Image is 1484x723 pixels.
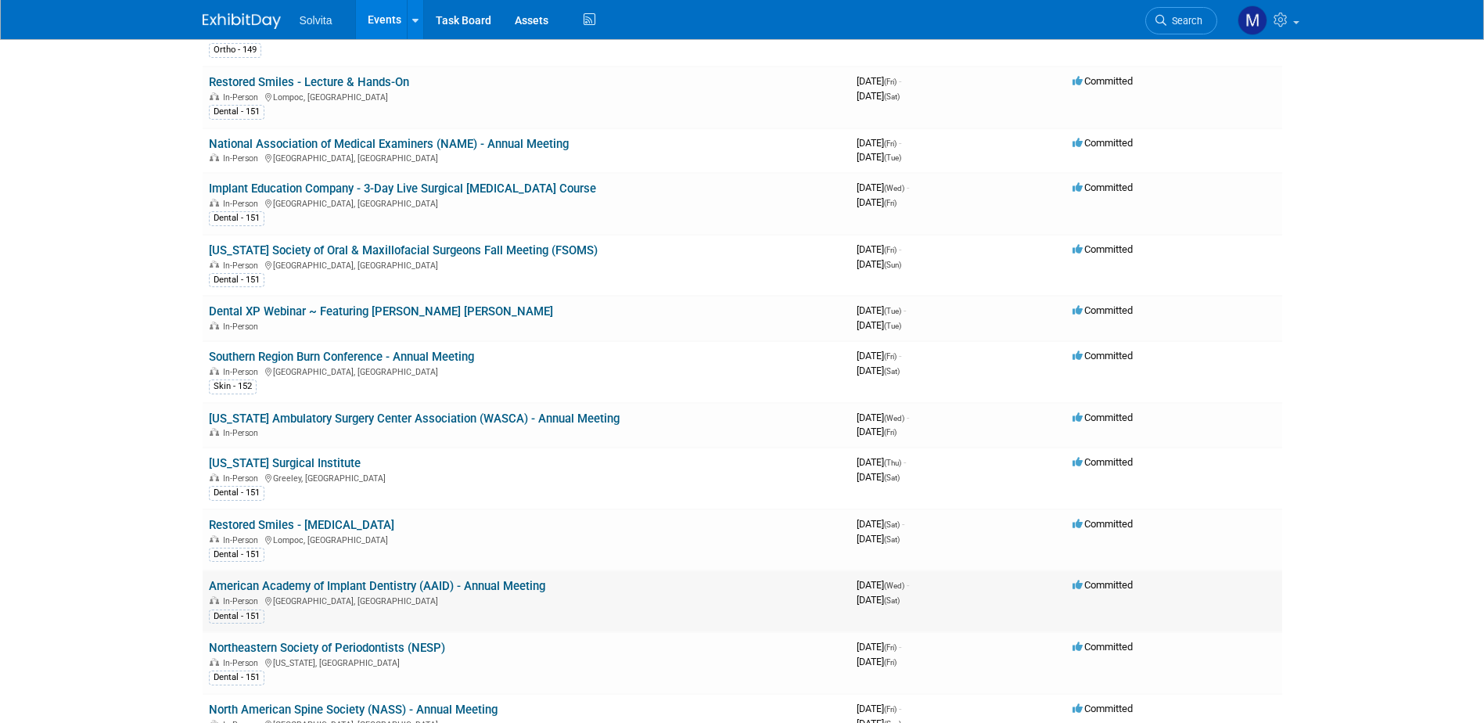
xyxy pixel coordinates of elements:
[209,579,545,593] a: American Academy of Implant Dentistry (AAID) - Annual Meeting
[904,304,906,316] span: -
[899,350,901,361] span: -
[210,428,219,436] img: In-Person Event
[209,548,264,562] div: Dental - 151
[210,92,219,100] img: In-Person Event
[210,367,219,375] img: In-Person Event
[857,518,904,530] span: [DATE]
[209,486,264,500] div: Dental - 151
[223,153,263,164] span: In-Person
[857,196,897,208] span: [DATE]
[902,518,904,530] span: -
[1073,412,1133,423] span: Committed
[899,137,901,149] span: -
[1073,641,1133,653] span: Committed
[857,151,901,163] span: [DATE]
[223,428,263,438] span: In-Person
[884,428,897,437] span: (Fri)
[884,199,897,207] span: (Fri)
[1073,243,1133,255] span: Committed
[857,350,901,361] span: [DATE]
[223,473,263,484] span: In-Person
[209,137,569,151] a: National Association of Medical Examiners (NAME) - Annual Meeting
[857,365,900,376] span: [DATE]
[209,533,844,545] div: Lompoc, [GEOGRAPHIC_DATA]
[857,412,909,423] span: [DATE]
[209,471,844,484] div: Greeley, [GEOGRAPHIC_DATA]
[1073,75,1133,87] span: Committed
[1145,7,1217,34] a: Search
[884,92,900,101] span: (Sat)
[899,243,901,255] span: -
[884,520,900,529] span: (Sat)
[884,246,897,254] span: (Fri)
[209,456,361,470] a: [US_STATE] Surgical Institute
[907,412,909,423] span: -
[1073,304,1133,316] span: Committed
[223,199,263,209] span: In-Person
[210,153,219,161] img: In-Person Event
[209,703,498,717] a: North American Spine Society (NASS) - Annual Meeting
[884,414,904,423] span: (Wed)
[907,579,909,591] span: -
[857,243,901,255] span: [DATE]
[209,182,596,196] a: Implant Education Company - 3-Day Live Surgical [MEDICAL_DATA] Course
[884,367,900,376] span: (Sat)
[223,535,263,545] span: In-Person
[1238,5,1267,35] img: Matthew Burns
[884,581,904,590] span: (Wed)
[209,90,844,103] div: Lompoc, [GEOGRAPHIC_DATA]
[209,196,844,209] div: [GEOGRAPHIC_DATA], [GEOGRAPHIC_DATA]
[203,13,281,29] img: ExhibitDay
[209,412,620,426] a: [US_STATE] Ambulatory Surgery Center Association (WASCA) - Annual Meeting
[1073,182,1133,193] span: Committed
[857,703,901,714] span: [DATE]
[884,705,897,714] span: (Fri)
[857,426,897,437] span: [DATE]
[884,658,897,667] span: (Fri)
[223,322,263,332] span: In-Person
[899,703,901,714] span: -
[857,182,909,193] span: [DATE]
[210,261,219,268] img: In-Person Event
[884,77,897,86] span: (Fri)
[209,350,474,364] a: Southern Region Burn Conference - Annual Meeting
[884,153,901,162] span: (Tue)
[884,643,897,652] span: (Fri)
[210,535,219,543] img: In-Person Event
[210,322,219,329] img: In-Person Event
[209,594,844,606] div: [GEOGRAPHIC_DATA], [GEOGRAPHIC_DATA]
[209,641,445,655] a: Northeastern Society of Periodontists (NESP)
[857,456,906,468] span: [DATE]
[1166,15,1202,27] span: Search
[209,610,264,624] div: Dental - 151
[857,641,901,653] span: [DATE]
[899,75,901,87] span: -
[210,658,219,666] img: In-Person Event
[223,367,263,377] span: In-Person
[210,473,219,481] img: In-Person Event
[857,471,900,483] span: [DATE]
[209,671,264,685] div: Dental - 151
[209,365,844,377] div: [GEOGRAPHIC_DATA], [GEOGRAPHIC_DATA]
[884,322,901,330] span: (Tue)
[209,379,257,394] div: Skin - 152
[223,596,263,606] span: In-Person
[884,307,901,315] span: (Tue)
[209,304,553,318] a: Dental XP Webinar ~ Featuring [PERSON_NAME] [PERSON_NAME]
[223,261,263,271] span: In-Person
[907,182,909,193] span: -
[857,137,901,149] span: [DATE]
[209,151,844,164] div: [GEOGRAPHIC_DATA], [GEOGRAPHIC_DATA]
[209,656,844,668] div: [US_STATE], [GEOGRAPHIC_DATA]
[223,92,263,103] span: In-Person
[884,184,904,192] span: (Wed)
[857,579,909,591] span: [DATE]
[210,596,219,604] img: In-Person Event
[884,596,900,605] span: (Sat)
[209,243,598,257] a: [US_STATE] Society of Oral & Maxillofacial Surgeons Fall Meeting (FSOMS)
[857,304,906,316] span: [DATE]
[857,594,900,606] span: [DATE]
[884,352,897,361] span: (Fri)
[904,456,906,468] span: -
[300,14,332,27] span: Solvita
